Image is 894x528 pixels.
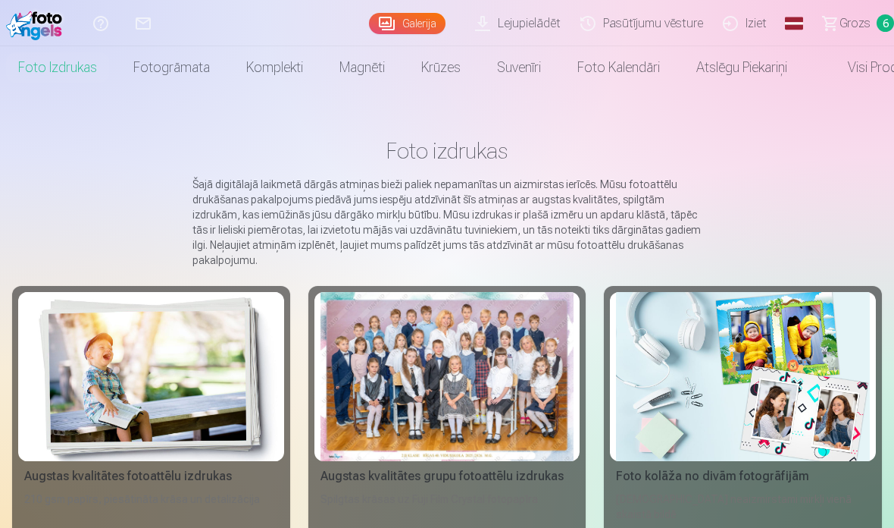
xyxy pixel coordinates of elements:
[877,14,894,32] span: 6
[616,292,870,461] img: Foto kolāža no divām fotogrāfijām
[479,46,559,89] a: Suvenīri
[314,492,580,522] div: Spilgtas krāsas uz Fuji Film Crystal fotopapīra
[6,6,67,40] img: /fa1
[24,292,278,461] img: Augstas kvalitātes fotoattēlu izdrukas
[321,46,403,89] a: Magnēti
[610,467,876,486] div: Foto kolāža no divām fotogrāfijām
[18,467,284,486] div: Augstas kvalitātes fotoattēlu izdrukas
[369,13,445,34] a: Galerija
[610,492,876,522] div: [DEMOGRAPHIC_DATA] neaizmirstami mirkļi vienā skaistā bildē
[192,177,702,268] p: Šajā digitālajā laikmetā dārgās atmiņas bieži paliek nepamanītas un aizmirstas ierīcēs. Mūsu foto...
[314,467,580,486] div: Augstas kvalitātes grupu fotoattēlu izdrukas
[24,137,870,165] h1: Foto izdrukas
[559,46,678,89] a: Foto kalendāri
[228,46,321,89] a: Komplekti
[839,14,871,33] span: Grozs
[678,46,805,89] a: Atslēgu piekariņi
[115,46,228,89] a: Fotogrāmata
[18,492,284,522] div: 210 gsm papīrs, piesātināta krāsa un detalizācija
[403,46,479,89] a: Krūzes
